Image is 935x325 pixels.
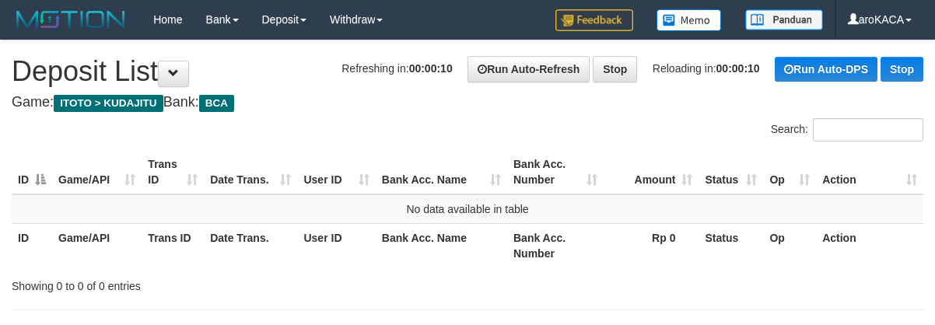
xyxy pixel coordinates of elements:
a: Run Auto-DPS [775,57,877,82]
td: No data available in table [12,194,923,224]
span: Refreshing in: [341,62,452,75]
th: Trans ID [142,223,204,267]
th: User ID: activate to sort column ascending [297,150,375,194]
a: Stop [593,56,637,82]
input: Search: [813,118,923,142]
th: Game/API: activate to sort column ascending [52,150,142,194]
strong: 00:00:10 [716,62,760,75]
a: Stop [881,57,923,82]
th: Bank Acc. Name [376,223,507,267]
th: Rp 0 [604,223,699,267]
span: BCA [199,95,234,112]
th: Op [763,223,816,267]
span: Reloading in: [653,62,760,75]
th: ID: activate to sort column descending [12,150,52,194]
span: ITOTO > KUDAJITU [54,95,163,112]
img: Button%20Memo.svg [657,9,722,31]
th: Amount: activate to sort column ascending [604,150,699,194]
img: panduan.png [745,9,823,30]
th: Bank Acc. Number: activate to sort column ascending [507,150,604,194]
th: ID [12,223,52,267]
th: Status [699,223,763,267]
th: Bank Acc. Number [507,223,604,267]
img: MOTION_logo.png [12,8,130,31]
th: Date Trans.: activate to sort column ascending [204,150,297,194]
h4: Game: Bank: [12,95,923,110]
h1: Deposit List [12,56,923,87]
th: Status: activate to sort column ascending [699,150,763,194]
th: User ID [297,223,375,267]
th: Date Trans. [204,223,297,267]
th: Action: activate to sort column ascending [816,150,923,194]
th: Trans ID: activate to sort column ascending [142,150,204,194]
a: Run Auto-Refresh [467,56,590,82]
div: Showing 0 to 0 of 0 entries [12,272,378,294]
th: Game/API [52,223,142,267]
th: Action [816,223,923,267]
img: Feedback.jpg [555,9,633,31]
strong: 00:00:10 [409,62,453,75]
th: Op: activate to sort column ascending [763,150,816,194]
th: Bank Acc. Name: activate to sort column ascending [376,150,507,194]
label: Search: [771,118,923,142]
